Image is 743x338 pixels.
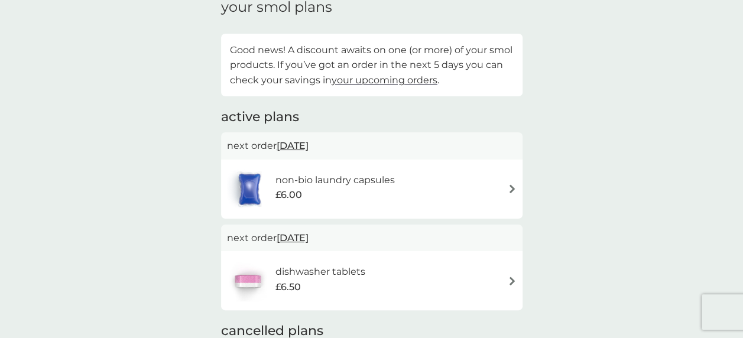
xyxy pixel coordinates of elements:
span: [DATE] [277,134,309,157]
a: your upcoming orders [332,74,437,86]
p: next order [227,138,517,154]
p: Good news! A discount awaits on one (or more) of your smol products. If you’ve got an order in th... [230,43,514,88]
p: next order [227,230,517,246]
img: dishwasher tablets [227,260,268,301]
img: arrow right [508,277,517,285]
span: £6.50 [275,279,300,295]
img: arrow right [508,184,517,193]
h6: dishwasher tablets [275,264,365,279]
img: non-bio laundry capsules [227,168,272,210]
h6: non-bio laundry capsules [275,173,394,188]
span: £6.00 [275,187,301,203]
span: [DATE] [277,226,309,249]
h2: active plans [221,108,523,126]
